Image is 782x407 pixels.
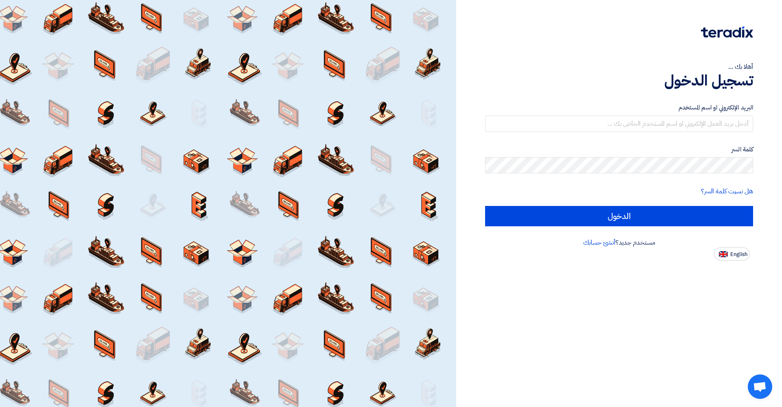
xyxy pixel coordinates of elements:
[485,238,753,247] div: مستخدم جديد؟
[485,72,753,90] h1: تسجيل الدخول
[719,251,728,257] img: en-US.png
[583,238,615,247] a: أنشئ حسابك
[701,26,753,38] img: Teradix logo
[730,252,747,257] span: English
[485,145,753,154] label: كلمة السر
[485,62,753,72] div: أهلا بك ...
[701,186,753,196] a: هل نسيت كلمة السر؟
[485,206,753,226] input: الدخول
[485,103,753,112] label: البريد الإلكتروني او اسم المستخدم
[485,116,753,132] input: أدخل بريد العمل الإلكتروني او اسم المستخدم الخاص بك ...
[714,247,750,260] button: English
[748,374,772,399] a: Open chat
